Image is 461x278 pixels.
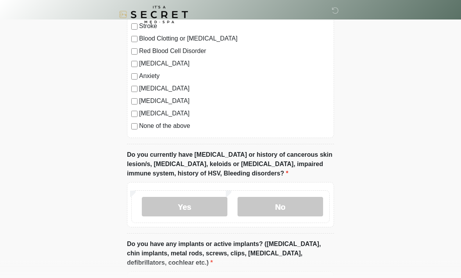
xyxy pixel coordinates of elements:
input: Red Blood Cell Disorder [131,49,138,55]
label: [MEDICAL_DATA] [139,97,330,106]
input: None of the above [131,124,138,130]
label: Do you have any implants or active implants? ([MEDICAL_DATA], chin implants, metal rods, screws, ... [127,240,334,268]
label: None of the above [139,122,330,131]
label: Yes [142,197,227,217]
input: Blood Clotting or [MEDICAL_DATA] [131,36,138,42]
input: Anxiety [131,74,138,80]
label: Anxiety [139,72,330,81]
input: [MEDICAL_DATA] [131,86,138,92]
label: Red Blood Cell Disorder [139,47,330,56]
input: [MEDICAL_DATA] [131,61,138,67]
label: [MEDICAL_DATA] [139,59,330,69]
input: [MEDICAL_DATA] [131,111,138,117]
label: [MEDICAL_DATA] [139,109,330,119]
label: Do you currently have [MEDICAL_DATA] or history of cancerous skin lesion/s, [MEDICAL_DATA], keloi... [127,151,334,179]
label: [MEDICAL_DATA] [139,84,330,94]
label: Blood Clotting or [MEDICAL_DATA] [139,34,330,44]
label: No [238,197,323,217]
input: [MEDICAL_DATA] [131,99,138,105]
img: It's A Secret Med Spa Logo [119,6,188,23]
